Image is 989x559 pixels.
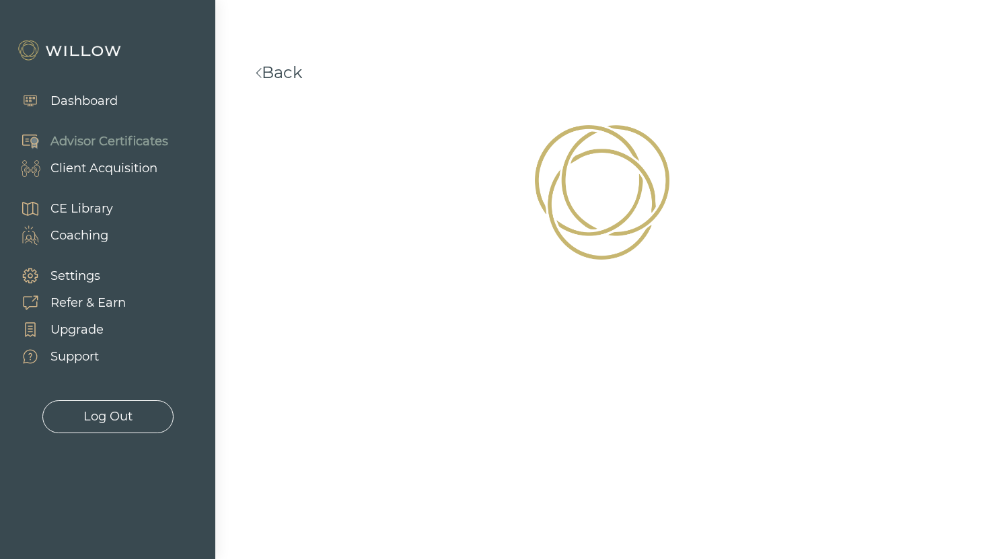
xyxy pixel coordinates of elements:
div: Refer & Earn [50,294,126,312]
div: Advisor Certificates [50,133,168,151]
a: Upgrade [7,316,126,343]
a: Advisor Certificates [7,128,168,155]
a: Dashboard [7,87,118,114]
img: Loading! [523,114,681,271]
div: Client Acquisition [50,159,157,178]
img: < [256,68,262,78]
a: Back [256,63,302,82]
div: Coaching [50,227,108,245]
div: Log Out [83,408,133,426]
a: Coaching [7,222,113,249]
img: Willow [17,40,124,61]
a: Client Acquisition [7,155,168,182]
div: Support [50,348,99,366]
div: CE Library [50,200,113,218]
div: Upgrade [50,321,104,339]
div: Settings [50,267,100,285]
a: Refer & Earn [7,289,126,316]
div: Dashboard [50,92,118,110]
a: CE Library [7,195,113,222]
a: Settings [7,262,126,289]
